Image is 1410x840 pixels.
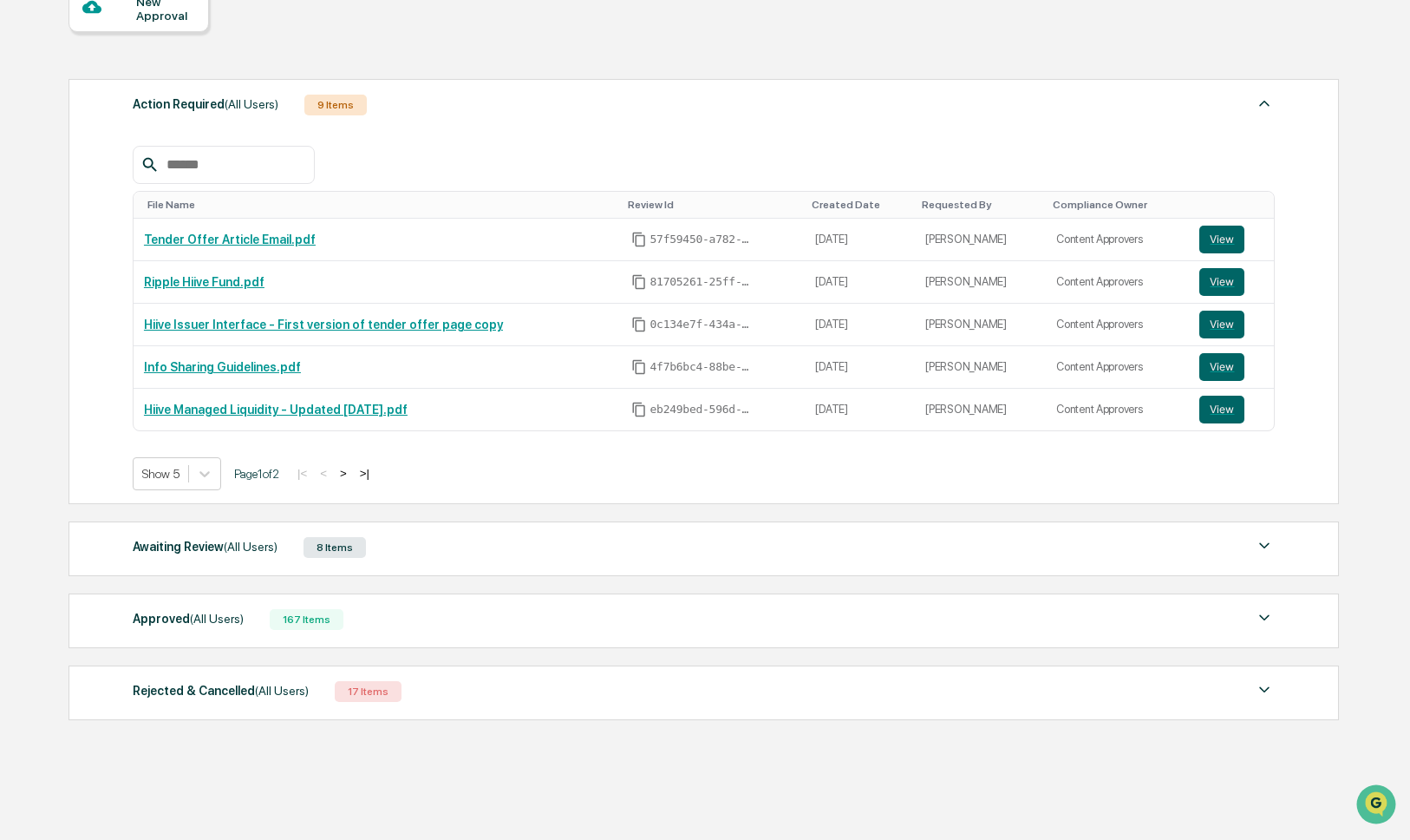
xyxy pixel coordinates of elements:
[628,199,799,211] div: Toggle SortBy
[1199,311,1263,338] a: View
[119,212,222,243] a: 🗄️Attestations
[1254,535,1275,556] img: caret
[17,36,316,64] p: How can we help?
[805,304,915,346] td: [DATE]
[17,253,31,267] div: 🔎
[315,466,332,481] button: <
[1254,93,1275,114] img: caret
[147,199,614,211] div: Toggle SortBy
[126,220,140,234] div: 🗄️
[144,403,408,417] a: Hiive Managed Liquidity - Updated [DATE].pdf
[133,535,277,558] div: Awaiting Review
[1199,311,1244,338] button: View
[335,681,401,702] div: 17 Items
[35,219,112,236] span: Preclearance
[1046,261,1189,304] td: Content Approvers
[335,466,352,481] button: >
[133,93,278,115] div: Action Required
[915,346,1046,389] td: [PERSON_NAME]
[292,466,312,481] button: |<
[1199,226,1244,253] button: View
[805,219,915,261] td: [DATE]
[35,252,109,269] span: Data Lookup
[355,466,375,481] button: >|
[631,317,647,332] span: Copy Id
[255,684,309,698] span: (All Users)
[1199,396,1244,423] button: View
[144,233,316,246] a: Tender Offer Article Email.pdf
[1203,199,1267,211] div: Toggle SortBy
[1199,353,1244,381] button: View
[1254,607,1275,628] img: caret
[1199,353,1263,381] a: View
[1254,679,1275,700] img: caret
[224,540,277,554] span: (All Users)
[1199,226,1263,253] a: View
[1046,389,1189,430] td: Content Approvers
[650,318,754,331] span: 0c134e7f-434a-4960-9a00-4b46e281e11b
[10,212,119,243] a: 🖐️Preclearance
[122,293,210,307] a: Powered byPylon
[1199,396,1263,423] a: View
[17,220,31,234] div: 🖐️
[225,97,278,111] span: (All Users)
[295,138,316,159] button: Start new chat
[304,95,367,115] div: 9 Items
[805,389,915,430] td: [DATE]
[650,233,754,246] span: 57f59450-a782-4865-ac16-a45fae92c464
[17,133,49,164] img: 1746055101610-c473b297-6a78-478c-a979-82029cc54cd1
[45,79,286,97] input: Clear
[915,389,1046,430] td: [PERSON_NAME]
[805,346,915,389] td: [DATE]
[631,274,647,290] span: Copy Id
[650,275,754,289] span: 81705261-25ff-4498-98cc-5de72794fa5a
[805,261,915,304] td: [DATE]
[650,360,754,374] span: 4f7b6bc4-88be-4ca2-a522-de18f03e4b40
[631,359,647,375] span: Copy Id
[1355,783,1401,830] iframe: Open customer support
[144,318,503,331] a: Hiive Issuer Interface - First version of tender offer page copy
[173,294,210,307] span: Pylon
[631,232,647,247] span: Copy Id
[1053,199,1182,211] div: Toggle SortBy
[304,537,366,558] div: 8 Items
[144,360,301,374] a: Info Sharing Guidelines.pdf
[650,403,754,417] span: eb249bed-596d-484c-91c6-fc422604f325
[133,607,244,630] div: Approved
[59,133,284,150] div: Start new chat
[915,219,1046,261] td: [PERSON_NAME]
[144,275,264,289] a: Ripple Hiive Fund.pdf
[190,612,244,626] span: (All Users)
[1046,304,1189,346] td: Content Approvers
[1046,346,1189,389] td: Content Approvers
[234,467,279,481] span: Page 1 of 2
[133,679,309,702] div: Rejected & Cancelled
[270,609,343,630] div: 167 Items
[915,304,1046,346] td: [PERSON_NAME]
[631,402,647,417] span: Copy Id
[915,261,1046,304] td: [PERSON_NAME]
[1199,268,1263,296] a: View
[1199,268,1244,296] button: View
[922,199,1039,211] div: Toggle SortBy
[59,150,219,164] div: We're available if you need us!
[812,199,908,211] div: Toggle SortBy
[10,245,116,276] a: 🔎Data Lookup
[143,219,215,236] span: Attestations
[1046,219,1189,261] td: Content Approvers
